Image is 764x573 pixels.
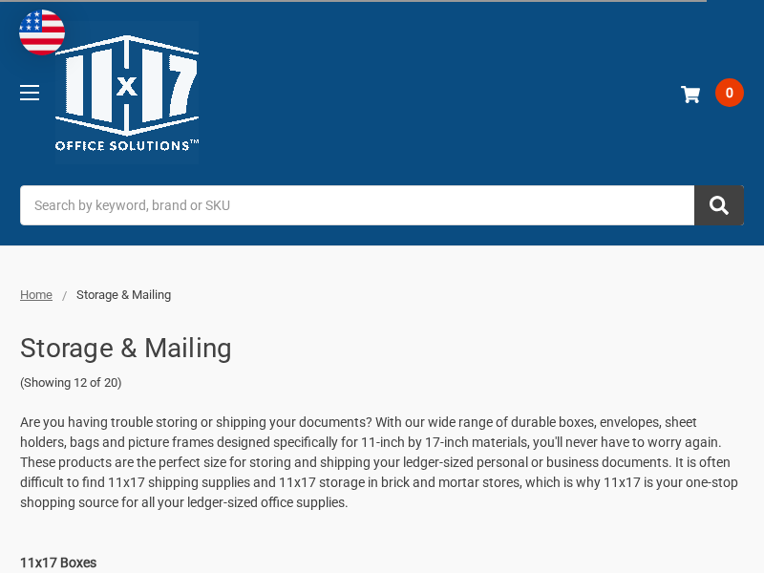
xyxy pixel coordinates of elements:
[3,66,55,118] a: Toggle menu
[20,555,96,570] strong: 11x17 Boxes
[20,185,744,225] input: Search by keyword, brand or SKU
[20,287,53,302] a: Home
[715,78,744,107] span: 0
[20,92,39,94] span: Toggle menu
[20,324,232,373] h1: Storage & Mailing
[55,21,199,164] img: 11x17.com
[676,68,744,117] a: 0
[19,10,65,55] img: duty and tax information for United States
[20,373,744,393] span: (Showing 12 of 20)
[76,287,171,302] span: Storage & Mailing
